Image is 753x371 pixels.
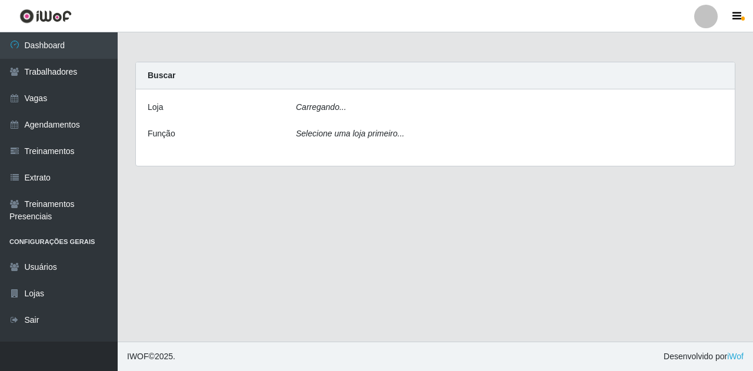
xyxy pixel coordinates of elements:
[296,129,404,138] i: Selecione uma loja primeiro...
[148,71,175,80] strong: Buscar
[148,101,163,113] label: Loja
[727,352,744,361] a: iWof
[296,102,346,112] i: Carregando...
[664,350,744,363] span: Desenvolvido por
[127,350,175,363] span: © 2025 .
[127,352,149,361] span: IWOF
[148,128,175,140] label: Função
[19,9,72,24] img: CoreUI Logo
